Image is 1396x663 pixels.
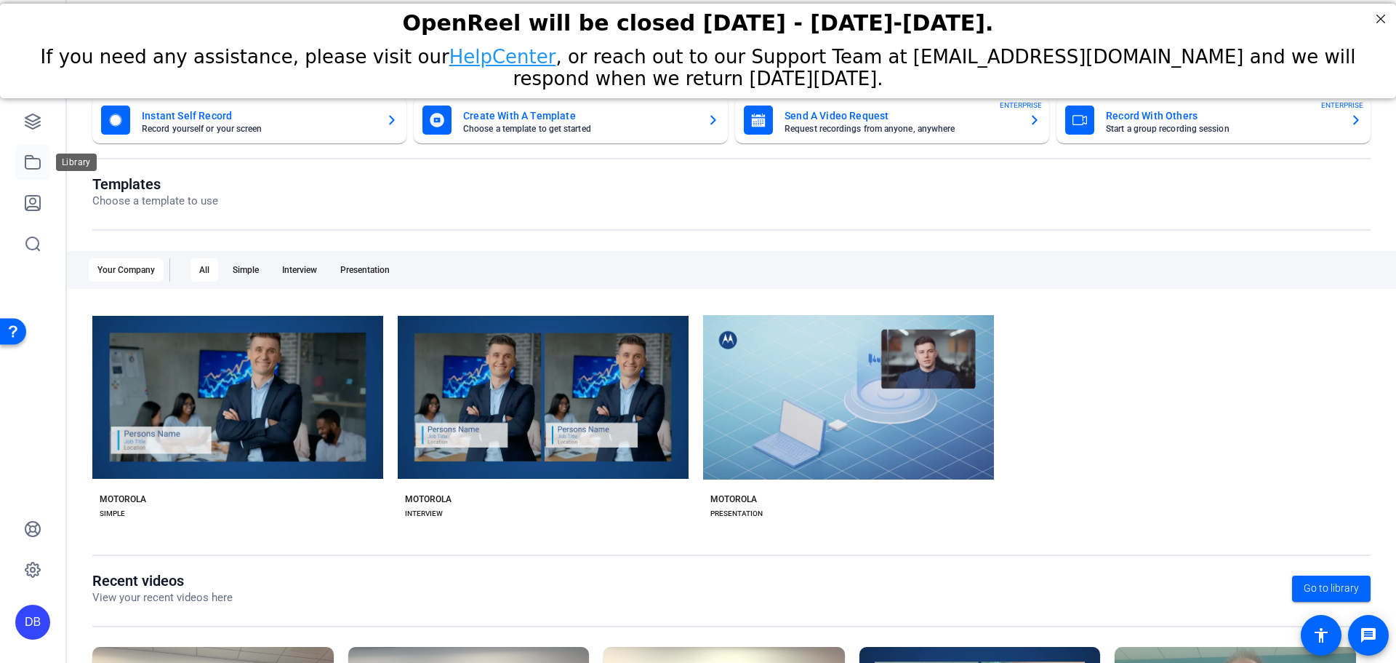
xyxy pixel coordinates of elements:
[463,107,696,124] mat-card-title: Create With A Template
[735,97,1049,143] button: Send A Video RequestRequest recordings from anyone, anywhereENTERPRISE
[89,258,164,282] div: Your Company
[92,589,233,606] p: View your recent videos here
[41,42,1356,86] span: If you need any assistance, please visit our , or reach out to our Support Team at [EMAIL_ADDRESS...
[1106,107,1339,124] mat-card-title: Record With Others
[785,107,1017,124] mat-card-title: Send A Video Request
[710,508,763,520] div: PRESENTATION
[273,258,326,282] div: Interview
[92,193,218,210] p: Choose a template to use
[100,493,146,505] div: MOTOROLA
[15,605,50,640] div: DB
[1056,97,1371,143] button: Record With OthersStart a group recording sessionENTERPRISE
[142,124,374,133] mat-card-subtitle: Record yourself or your screen
[1304,581,1359,596] span: Go to library
[92,97,406,143] button: Instant Self RecordRecord yourself or your screen
[1360,627,1377,644] mat-icon: message
[1312,627,1330,644] mat-icon: accessibility
[92,572,233,589] h1: Recent videos
[449,42,556,64] a: HelpCenter
[1321,100,1363,111] span: ENTERPRISE
[224,258,268,282] div: Simple
[414,97,728,143] button: Create With A TemplateChoose a template to get started
[190,258,218,282] div: All
[785,124,1017,133] mat-card-subtitle: Request recordings from anyone, anywhere
[18,7,1378,32] div: OpenReel will be closed [DATE] - [DATE]-[DATE].
[56,154,97,171] div: Library
[405,493,452,505] div: MOTOROLA
[1106,124,1339,133] mat-card-subtitle: Start a group recording session
[1000,100,1042,111] span: ENTERPRISE
[100,508,125,520] div: SIMPLE
[332,258,398,282] div: Presentation
[1292,576,1371,602] a: Go to library
[405,508,443,520] div: INTERVIEW
[710,493,757,505] div: MOTOROLA
[142,107,374,124] mat-card-title: Instant Self Record
[92,175,218,193] h1: Templates
[463,124,696,133] mat-card-subtitle: Choose a template to get started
